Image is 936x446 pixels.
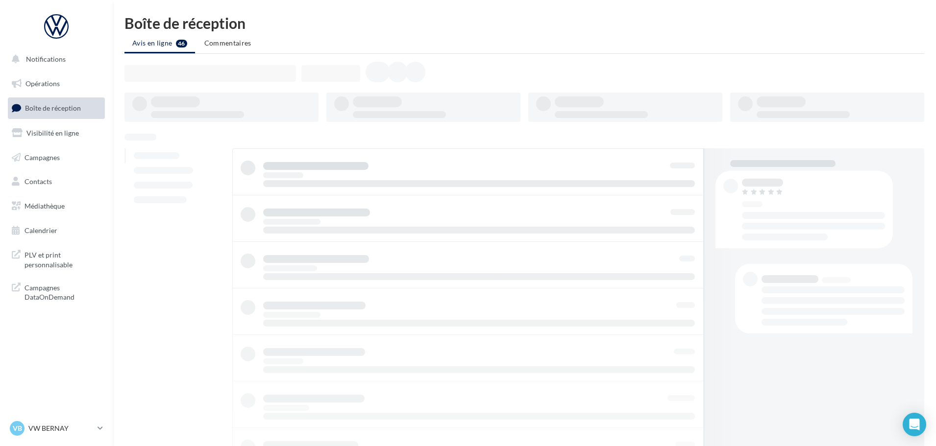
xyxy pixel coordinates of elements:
[6,244,107,273] a: PLV et print personnalisable
[6,73,107,94] a: Opérations
[25,104,81,112] span: Boîte de réception
[6,97,107,118] a: Boîte de réception
[8,419,105,438] a: VB VW BERNAY
[25,281,101,302] span: Campagnes DataOnDemand
[25,153,60,161] span: Campagnes
[6,147,107,168] a: Campagnes
[6,220,107,241] a: Calendrier
[28,423,94,433] p: VW BERNAY
[6,196,107,216] a: Médiathèque
[25,177,52,186] span: Contacts
[25,226,57,235] span: Calendrier
[26,55,66,63] span: Notifications
[25,202,65,210] span: Médiathèque
[6,171,107,192] a: Contacts
[903,413,926,436] div: Open Intercom Messenger
[124,16,924,30] div: Boîte de réception
[13,423,22,433] span: VB
[26,129,79,137] span: Visibilité en ligne
[25,248,101,269] span: PLV et print personnalisable
[6,123,107,143] a: Visibilité en ligne
[204,39,251,47] span: Commentaires
[25,79,60,88] span: Opérations
[6,49,103,70] button: Notifications
[6,277,107,306] a: Campagnes DataOnDemand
